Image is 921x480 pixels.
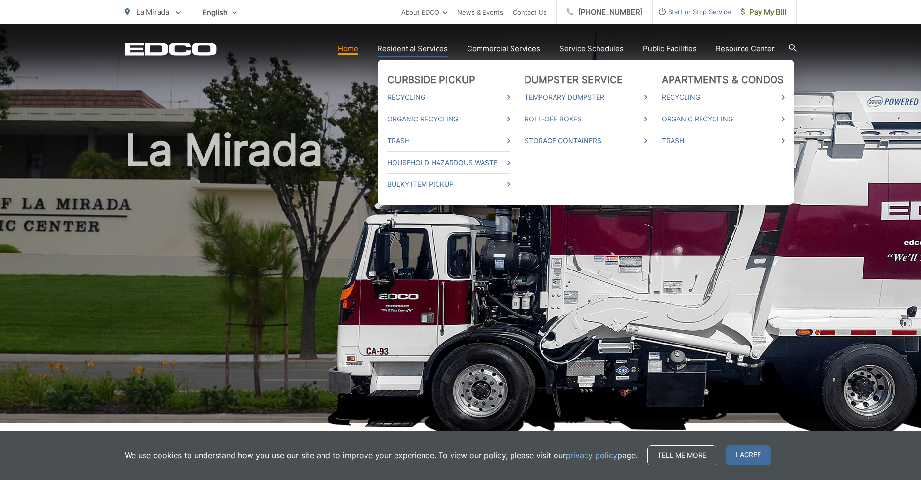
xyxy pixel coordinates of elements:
[195,4,244,21] span: English
[467,43,540,55] a: Commercial Services
[643,43,697,55] a: Public Facilities
[716,43,775,55] a: Resource Center
[125,450,638,461] p: We use cookies to understand how you use our site and to improve your experience. To view our pol...
[662,74,784,86] a: Apartments & Condos
[559,43,624,55] a: Service Schedules
[741,6,787,18] span: Pay My Bill
[662,91,785,103] a: Recycling
[338,43,358,55] a: Home
[387,74,476,86] a: Curbside Pickup
[387,157,510,168] a: Household Hazardous Waste
[387,113,510,125] a: Organic Recycling
[378,43,448,55] a: Residential Services
[387,135,510,147] a: Trash
[525,135,647,147] a: Storage Containers
[525,91,647,103] a: Temporary Dumpster
[525,74,623,86] a: Dumpster Service
[401,6,448,18] a: About EDCO
[457,6,503,18] a: News & Events
[525,113,647,125] a: Roll-Off Boxes
[136,7,169,16] span: La Mirada
[513,6,547,18] a: Contact Us
[387,91,510,103] a: Recycling
[125,126,797,432] h1: La Mirada
[662,135,785,147] a: Trash
[387,179,510,190] a: Bulky Item Pickup
[647,445,716,465] a: Tell me more
[726,445,771,465] span: I agree
[125,42,217,56] a: EDCD logo. Return to the homepage.
[662,113,785,125] a: Organic Recycling
[566,450,617,461] a: privacy policy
